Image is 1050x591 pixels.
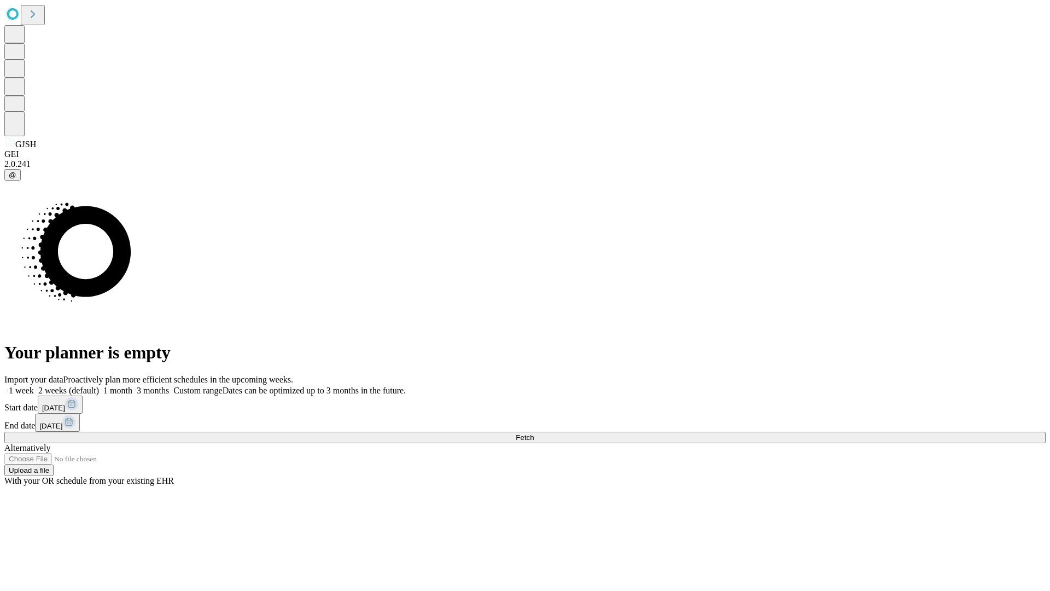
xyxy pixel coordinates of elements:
button: @ [4,169,21,181]
span: [DATE] [42,404,65,412]
button: [DATE] [38,396,83,414]
span: Dates can be optimized up to 3 months in the future. [223,386,406,395]
span: Fetch [516,433,534,442]
span: GJSH [15,140,36,149]
span: 1 month [103,386,132,395]
div: End date [4,414,1046,432]
button: Upload a file [4,465,54,476]
span: 3 months [137,386,169,395]
span: 1 week [9,386,34,395]
div: Start date [4,396,1046,414]
button: Fetch [4,432,1046,443]
span: [DATE] [39,422,62,430]
span: @ [9,171,16,179]
span: Proactively plan more efficient schedules in the upcoming weeks. [63,375,293,384]
span: 2 weeks (default) [38,386,99,395]
div: 2.0.241 [4,159,1046,169]
span: With your OR schedule from your existing EHR [4,476,174,485]
span: Alternatively [4,443,50,453]
div: GEI [4,149,1046,159]
button: [DATE] [35,414,80,432]
h1: Your planner is empty [4,343,1046,363]
span: Import your data [4,375,63,384]
span: Custom range [173,386,222,395]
